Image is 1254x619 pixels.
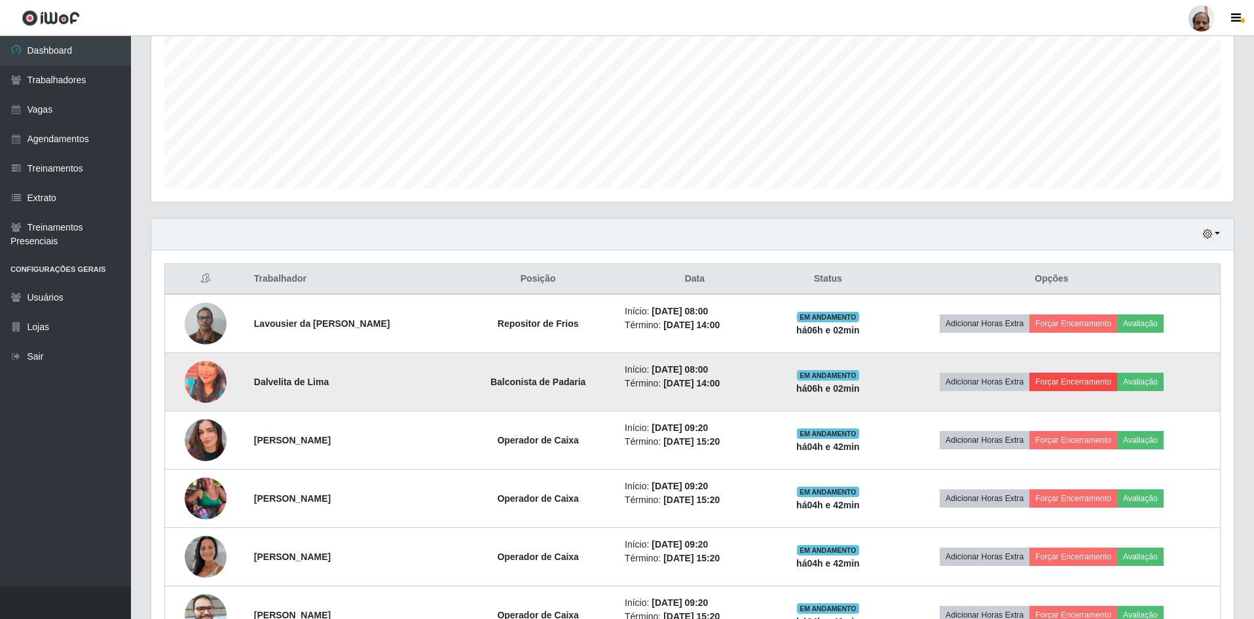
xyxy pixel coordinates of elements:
button: Adicionar Horas Extra [940,314,1029,333]
span: EM ANDAMENTO [797,603,859,614]
img: 1744399618911.jpeg [185,461,227,536]
button: Avaliação [1117,314,1164,333]
time: [DATE] 09:20 [652,481,708,491]
button: Adicionar Horas Extra [940,548,1029,566]
span: EM ANDAMENTO [797,428,859,439]
li: Término: [625,435,765,449]
li: Início: [625,479,765,493]
time: [DATE] 15:20 [663,553,720,563]
img: 1750801890236.jpeg [185,403,227,478]
button: Forçar Encerramento [1029,314,1117,333]
th: Posição [459,264,617,295]
time: [DATE] 08:00 [652,306,708,316]
time: [DATE] 09:20 [652,539,708,550]
time: [DATE] 15:20 [663,495,720,505]
img: 1743778813300.jpeg [185,519,227,594]
img: CoreUI Logo [22,10,80,26]
strong: Balconista de Padaria [490,377,586,387]
button: Forçar Encerramento [1029,548,1117,566]
button: Avaliação [1117,431,1164,449]
time: [DATE] 08:00 [652,364,708,375]
strong: há 06 h e 02 min [796,383,860,394]
time: [DATE] 15:20 [663,436,720,447]
strong: Operador de Caixa [497,493,579,504]
button: Forçar Encerramento [1029,489,1117,508]
strong: Operador de Caixa [497,435,579,445]
button: Avaliação [1117,548,1164,566]
button: Adicionar Horas Extra [940,431,1029,449]
strong: há 04 h e 42 min [796,558,860,569]
span: EM ANDAMENTO [797,545,859,555]
button: Avaliação [1117,373,1164,391]
li: Início: [625,363,765,377]
strong: há 04 h e 42 min [796,441,860,452]
li: Início: [625,305,765,318]
img: 1737380446877.jpeg [185,356,227,408]
th: Trabalhador [246,264,459,295]
time: [DATE] 14:00 [663,320,720,330]
strong: Dalvelita de Lima [254,377,329,387]
time: [DATE] 09:20 [652,597,708,608]
time: [DATE] 09:20 [652,422,708,433]
button: Adicionar Horas Extra [940,489,1029,508]
strong: Repositor de Frios [498,318,579,329]
strong: há 04 h e 42 min [796,500,860,510]
button: Forçar Encerramento [1029,373,1117,391]
li: Término: [625,377,765,390]
strong: [PERSON_NAME] [254,493,331,504]
li: Início: [625,421,765,435]
span: EM ANDAMENTO [797,370,859,381]
th: Opções [883,264,1221,295]
li: Término: [625,493,765,507]
th: Status [773,264,883,295]
button: Adicionar Horas Extra [940,373,1029,391]
strong: [PERSON_NAME] [254,552,331,562]
strong: [PERSON_NAME] [254,435,331,445]
button: Avaliação [1117,489,1164,508]
strong: Lavousier da [PERSON_NAME] [254,318,390,329]
span: EM ANDAMENTO [797,487,859,497]
strong: há 06 h e 02 min [796,325,860,335]
span: EM ANDAMENTO [797,312,859,322]
li: Término: [625,552,765,565]
strong: Operador de Caixa [497,552,579,562]
li: Início: [625,538,765,552]
th: Data [617,264,773,295]
img: 1746326143997.jpeg [185,295,227,351]
li: Início: [625,596,765,610]
time: [DATE] 14:00 [663,378,720,388]
li: Término: [625,318,765,332]
button: Forçar Encerramento [1029,431,1117,449]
